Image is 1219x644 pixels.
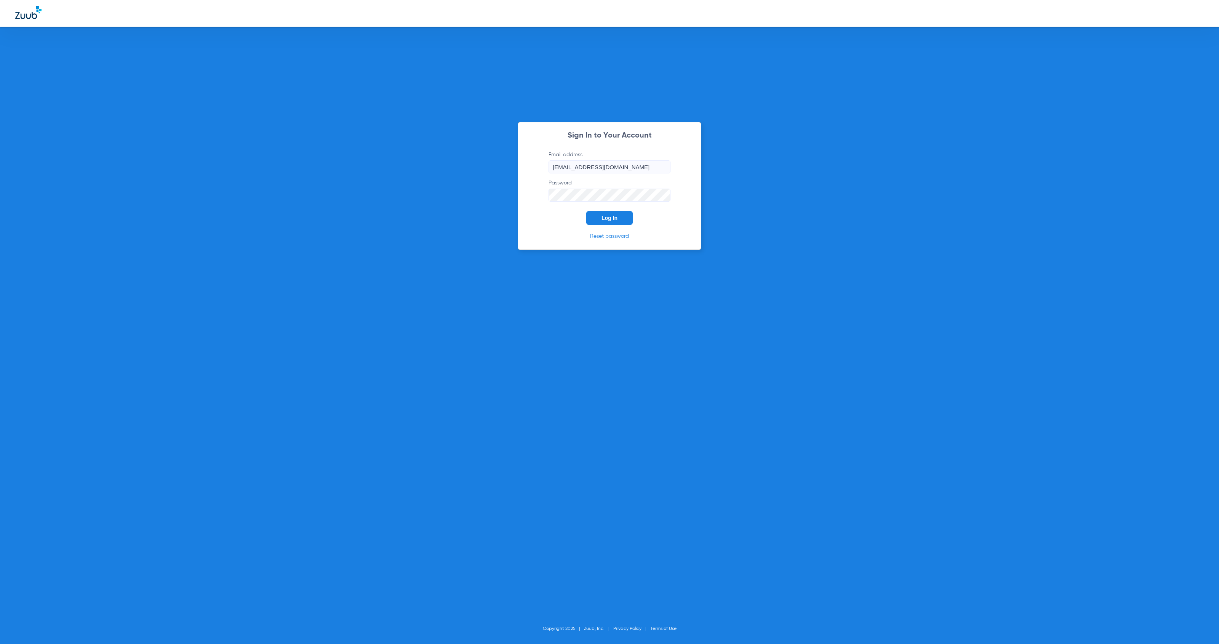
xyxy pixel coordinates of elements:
[549,151,670,173] label: Email address
[15,6,42,19] img: Zuub Logo
[537,132,682,139] h2: Sign In to Your Account
[549,160,670,173] input: Email address
[586,211,633,225] button: Log In
[650,626,677,631] a: Terms of Use
[602,215,617,221] span: Log In
[590,234,629,239] a: Reset password
[613,626,641,631] a: Privacy Policy
[549,189,670,202] input: Password
[584,625,613,633] li: Zuub, Inc.
[543,625,584,633] li: Copyright 2025
[549,179,670,202] label: Password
